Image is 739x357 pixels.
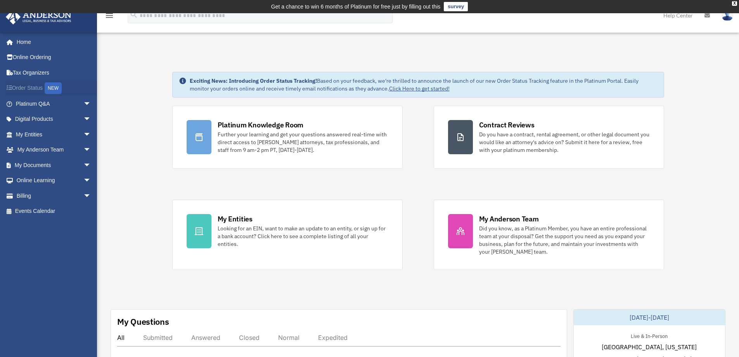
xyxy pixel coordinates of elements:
[5,111,103,127] a: Digital Productsarrow_drop_down
[130,10,138,19] i: search
[5,127,103,142] a: My Entitiesarrow_drop_down
[732,1,737,6] div: close
[625,331,674,340] div: Live & In-Person
[5,188,103,204] a: Billingarrow_drop_down
[722,10,733,21] img: User Pic
[479,120,535,130] div: Contract Reviews
[479,225,650,256] div: Did you know, as a Platinum Member, you have an entire professional team at your disposal? Get th...
[5,157,103,173] a: My Documentsarrow_drop_down
[191,334,220,341] div: Answered
[479,214,539,224] div: My Anderson Team
[5,50,103,65] a: Online Ordering
[117,316,169,327] div: My Questions
[434,200,664,270] a: My Anderson Team Did you know, as a Platinum Member, you have an entire professional team at your...
[3,9,74,24] img: Anderson Advisors Platinum Portal
[5,142,103,158] a: My Anderson Teamarrow_drop_down
[83,188,99,204] span: arrow_drop_down
[190,77,658,92] div: Based on your feedback, we're thrilled to announce the launch of our new Order Status Tracking fe...
[444,2,468,11] a: survey
[318,334,348,341] div: Expedited
[5,34,99,50] a: Home
[83,173,99,189] span: arrow_drop_down
[434,106,664,169] a: Contract Reviews Do you have a contract, rental agreement, or other legal document you would like...
[479,131,650,154] div: Do you have a contract, rental agreement, or other legal document you would like an attorney's ad...
[83,142,99,158] span: arrow_drop_down
[117,334,125,341] div: All
[83,111,99,127] span: arrow_drop_down
[218,214,253,224] div: My Entities
[190,77,317,84] strong: Exciting News: Introducing Order Status Tracking!
[271,2,441,11] div: Get a chance to win 6 months of Platinum for free just by filling out this
[5,204,103,219] a: Events Calendar
[5,65,103,80] a: Tax Organizers
[278,334,299,341] div: Normal
[172,200,403,270] a: My Entities Looking for an EIN, want to make an update to an entity, or sign up for a bank accoun...
[83,127,99,143] span: arrow_drop_down
[143,334,173,341] div: Submitted
[218,131,388,154] div: Further your learning and get your questions answered real-time with direct access to [PERSON_NAM...
[5,173,103,188] a: Online Learningarrow_drop_down
[602,342,697,352] span: [GEOGRAPHIC_DATA], [US_STATE]
[105,14,114,20] a: menu
[5,80,103,96] a: Order StatusNEW
[83,157,99,173] span: arrow_drop_down
[218,120,304,130] div: Platinum Knowledge Room
[218,225,388,248] div: Looking for an EIN, want to make an update to an entity, or sign up for a bank account? Click her...
[45,82,62,94] div: NEW
[172,106,403,169] a: Platinum Knowledge Room Further your learning and get your questions answered real-time with dire...
[574,310,725,325] div: [DATE]-[DATE]
[239,334,260,341] div: Closed
[83,96,99,112] span: arrow_drop_down
[105,11,114,20] i: menu
[5,96,103,111] a: Platinum Q&Aarrow_drop_down
[389,85,450,92] a: Click Here to get started!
